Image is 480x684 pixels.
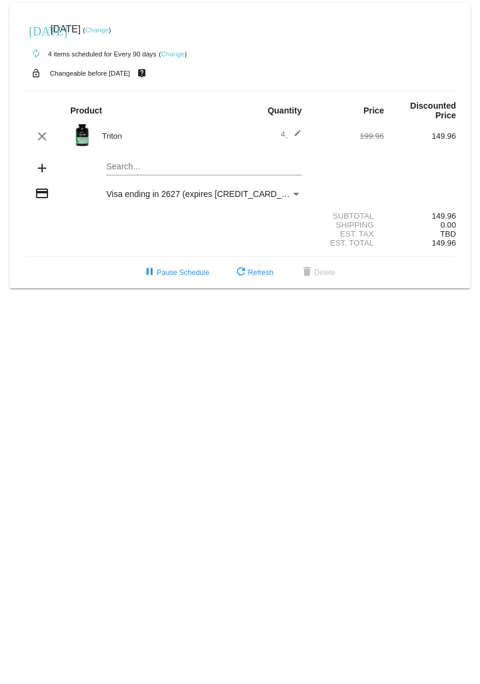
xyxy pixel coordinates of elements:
small: 4 items scheduled for Every 90 days [24,50,156,58]
input: Search... [106,162,302,172]
strong: Product [70,106,102,115]
span: Delete [300,268,335,277]
mat-icon: delete [300,265,314,280]
mat-icon: autorenew [29,47,43,61]
mat-icon: live_help [135,65,149,81]
button: Pause Schedule [133,262,219,283]
a: Change [85,26,109,34]
div: 199.96 [312,132,384,141]
span: 0.00 [440,220,456,229]
mat-icon: clear [35,129,49,144]
strong: Quantity [267,106,302,115]
strong: Price [363,106,384,115]
span: 149.96 [432,238,456,247]
mat-icon: refresh [234,265,248,280]
button: Delete [290,262,345,283]
a: Change [161,50,184,58]
small: ( ) [83,26,111,34]
mat-icon: edit [287,129,302,144]
div: Est. Total [312,238,384,247]
mat-icon: credit_card [35,186,49,201]
div: Triton [96,132,240,141]
mat-icon: [DATE] [29,23,43,37]
span: Visa ending in 2627 (expires [CREDIT_CARD_DATA]) [106,189,308,199]
div: 149.96 [384,211,456,220]
mat-icon: pause [142,265,157,280]
span: Pause Schedule [142,268,209,277]
small: ( ) [159,50,187,58]
mat-icon: lock_open [29,65,43,81]
strong: Discounted Price [410,101,456,120]
small: Changeable before [DATE] [50,70,130,77]
div: Subtotal [312,211,384,220]
span: TBD [440,229,456,238]
span: 4 [281,130,302,139]
div: 149.96 [384,132,456,141]
button: Refresh [224,262,283,283]
img: Image-1-Carousel-Triton-Transp.png [70,123,94,147]
mat-select: Payment Method [106,189,302,199]
mat-icon: add [35,161,49,175]
div: Shipping [312,220,384,229]
div: Est. Tax [312,229,384,238]
span: Refresh [234,268,273,277]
